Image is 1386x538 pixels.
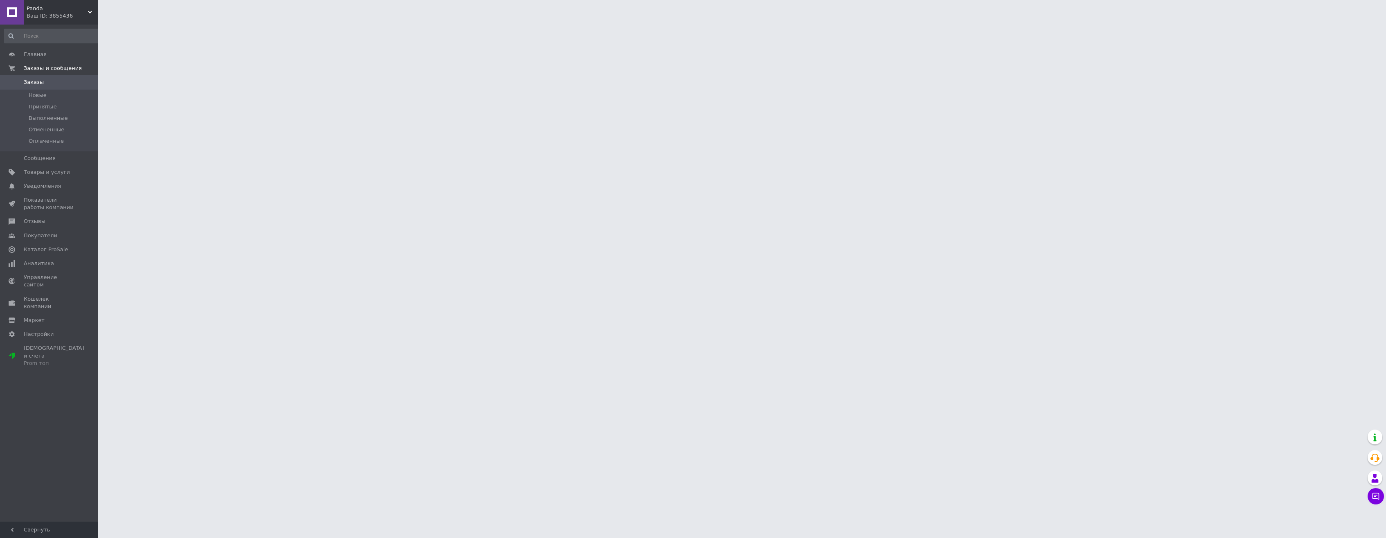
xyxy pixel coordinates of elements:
span: Заказы и сообщения [24,65,82,72]
button: Чат с покупателем [1368,488,1384,504]
span: Покупатели [24,232,57,239]
span: Кошелек компании [24,295,76,310]
div: Ваш ID: 3855436 [27,12,98,20]
span: Отзывы [24,218,45,225]
span: Выполненные [29,115,68,122]
span: Panda [27,5,88,12]
span: Настройки [24,331,54,338]
span: Заказы [24,79,44,86]
span: [DEMOGRAPHIC_DATA] и счета [24,344,84,367]
span: Отмененные [29,126,64,133]
span: Аналитика [24,260,54,267]
span: Главная [24,51,47,58]
span: Сообщения [24,155,56,162]
input: Поиск [4,29,101,43]
span: Показатели работы компании [24,196,76,211]
span: Уведомления [24,182,61,190]
span: Товары и услуги [24,169,70,176]
span: Маркет [24,317,45,324]
span: Новые [29,92,47,99]
span: Каталог ProSale [24,246,68,253]
div: Prom топ [24,360,84,367]
span: Оплаченные [29,137,64,145]
span: Управление сайтом [24,274,76,288]
span: Принятые [29,103,57,110]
